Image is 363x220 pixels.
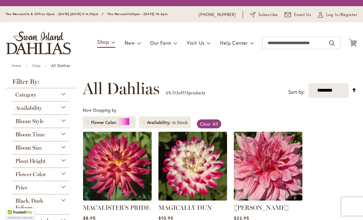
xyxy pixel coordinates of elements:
[6,78,76,88] strong: Filter By:
[150,39,171,46] span: Our Farm
[200,121,218,127] span: Clear All
[158,132,227,201] img: MAGICALLY DUN
[83,79,160,98] span: All Dahlias
[15,91,36,98] span: Category
[147,119,172,126] span: Availability
[294,12,312,18] span: Email Us
[158,196,227,202] a: MAGICALLY DUN
[12,63,21,68] a: Home
[15,158,46,164] span: Plant Height
[51,63,70,68] strong: All Dahlias
[15,171,46,178] span: Flower Color
[166,90,171,96] span: 65
[83,107,116,113] span: Now Shopping by
[125,39,135,46] span: New
[142,121,146,124] a: Remove Availability In Stock
[199,12,236,18] a: [PHONE_NUMBER]
[329,38,335,48] button: Search
[83,204,150,211] a: MACALISTER'S PRIDE
[6,12,132,16] span: The Mercantile & Office Open - [DATE]-[DATE] 9-4:30pm / The Mercantile
[220,39,248,46] span: Help Center
[288,86,305,98] label: Sort by:
[166,88,205,98] p: - of products
[234,132,302,201] img: MAKI
[83,132,152,201] img: MACALISTER'S PRIDE
[258,12,278,18] span: Subscribe
[15,131,45,138] span: Bloom Time
[250,12,278,18] a: Subscribe
[15,118,44,125] span: Bloom Style
[86,121,90,124] a: Remove Flower Color Pink
[5,198,22,215] iframe: Launch Accessibility Center
[91,119,118,126] span: Flower Color
[15,144,42,151] span: Bloom Size
[15,184,27,191] span: Price
[172,90,178,96] span: 113
[318,12,357,18] a: Log In/Register
[15,197,43,211] span: Black/Dark Foliage
[285,12,312,18] a: Email Us
[32,63,41,68] a: Shop
[158,204,212,211] a: MAGICALLY DUN
[234,204,289,211] a: [PERSON_NAME]
[234,196,302,202] a: MAKI
[132,12,168,16] span: Open - [DATE] 10-3pm
[6,31,71,54] a: store logo
[97,39,109,45] span: Shop
[197,119,221,128] a: Clear All
[83,196,152,202] a: MACALISTER'S PRIDE
[172,119,188,126] div: In Stock
[326,12,357,18] span: Log In/Register
[15,105,42,111] span: Availability
[187,39,205,46] span: Visit Us
[182,90,189,96] span: 113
